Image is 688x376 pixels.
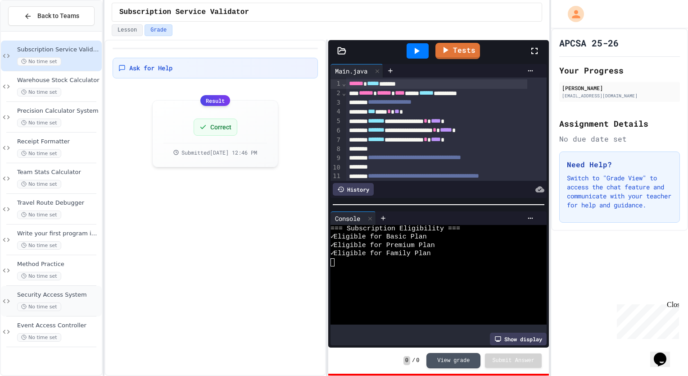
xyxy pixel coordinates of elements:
[559,37,619,49] h1: APCSA 25-26
[17,119,61,127] span: No time set
[330,233,334,241] span: ✓
[330,98,342,108] div: 3
[210,123,231,132] span: Correct
[559,117,680,130] h2: Assignment Details
[17,291,100,299] span: Security Access System
[330,89,342,98] div: 2
[562,92,677,99] div: [EMAIL_ADDRESS][DOMAIN_NAME]
[145,24,172,36] button: Grade
[17,241,61,250] span: No time set
[17,138,100,146] span: Receipt Formatter
[330,211,376,225] div: Console
[330,172,342,191] div: 11
[490,333,547,345] div: Show display
[4,4,62,57] div: Chat with us now!Close
[17,272,61,280] span: No time set
[334,233,427,241] span: Eligible for Basic Plan
[330,154,342,163] div: 9
[17,303,61,311] span: No time set
[330,107,342,117] div: 4
[562,84,677,92] div: [PERSON_NAME]
[330,250,334,258] span: ✓
[342,89,346,96] span: Fold line
[416,357,419,364] span: 0
[17,88,61,96] span: No time set
[492,357,534,364] span: Submit Answer
[342,80,346,87] span: Fold line
[412,357,415,364] span: /
[330,214,365,223] div: Console
[17,333,61,342] span: No time set
[17,107,100,115] span: Precision Calculator System
[17,57,61,66] span: No time set
[330,242,334,250] span: ✓
[330,145,342,154] div: 8
[129,64,172,73] span: Ask for Help
[558,4,586,24] div: My Account
[330,79,342,89] div: 1
[559,64,680,77] h2: Your Progress
[403,356,410,365] span: 0
[435,43,480,59] a: Tests
[330,117,342,126] div: 5
[37,11,79,21] span: Back to Teams
[613,301,679,339] iframe: chat widget
[119,7,249,18] span: Subscription Service Validator
[559,133,680,144] div: No due date set
[567,174,672,210] p: Switch to "Grade View" to access the chat feature and communicate with your teacher for help and ...
[330,136,342,145] div: 7
[200,95,230,106] div: Result
[330,64,383,78] div: Main.java
[330,163,342,172] div: 10
[485,353,542,368] button: Submit Answer
[426,353,480,368] button: View grade
[330,66,372,76] div: Main.java
[330,126,342,136] div: 6
[8,6,95,26] button: Back to Teams
[567,159,672,170] h3: Need Help?
[330,225,460,233] span: === Subscription Eligibility ===
[17,211,61,219] span: No time set
[334,250,431,258] span: Eligible for Family Plan
[650,340,679,367] iframe: chat widget
[334,242,435,250] span: Eligible for Premium Plan
[333,183,374,196] div: History
[17,230,100,238] span: Write your first program in [GEOGRAPHIC_DATA].
[17,180,61,188] span: No time set
[17,149,61,158] span: No time set
[17,261,100,268] span: Method Practice
[181,149,257,156] span: Submitted [DATE] 12:46 PM
[112,24,143,36] button: Lesson
[17,77,100,84] span: Warehouse Stock Calculator
[17,169,100,176] span: Team Stats Calculator
[17,322,100,330] span: Event Access Controller
[17,199,100,207] span: Travel Route Debugger
[17,46,100,54] span: Subscription Service Validator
